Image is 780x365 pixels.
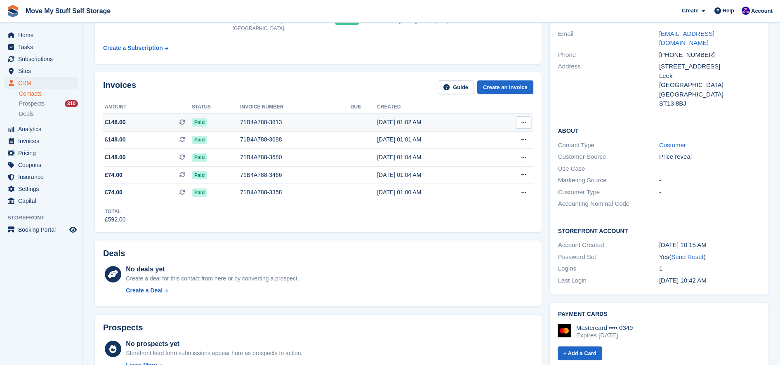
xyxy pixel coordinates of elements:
span: Account [751,7,773,15]
a: Deals [19,110,78,118]
a: Move My Stuff Self Storage [22,4,114,18]
span: Insurance [18,171,68,183]
span: Settings [18,183,68,195]
img: Jade Whetnall [742,7,750,15]
div: Expires [DATE] [576,332,633,339]
div: 71B4A788-3580 [240,153,351,162]
a: Create an Invoice [477,80,533,94]
th: Due [351,101,377,114]
h2: Deals [103,249,125,258]
a: Contacts [19,90,78,98]
div: Customer Source [558,152,659,162]
a: Create a Subscription [103,40,168,56]
th: Created [377,101,489,114]
div: Create a deal for this contact from here or by converting a prospect. [126,274,299,283]
div: [DATE] 01:00 AM [377,188,489,197]
div: [DATE] 01:01 AM [377,135,489,144]
div: - [659,164,760,174]
span: £74.00 [105,188,123,197]
span: Paid [192,153,207,162]
span: Help [723,7,734,15]
div: Phone [558,50,659,60]
span: Deals [19,110,34,118]
a: [EMAIL_ADDRESS][DOMAIN_NAME] [659,30,714,47]
div: [STREET_ADDRESS] [659,62,760,71]
div: [PHONE_NUMBER] [659,50,760,60]
a: Guide [438,80,474,94]
div: No deals yet [126,264,299,274]
a: menu [4,41,78,53]
img: Mastercard Logo [558,324,571,337]
h2: Payment cards [558,311,760,318]
div: Account Created [558,240,659,250]
span: £148.00 [105,135,126,144]
h2: Storefront Account [558,226,760,235]
div: Create a Subscription [103,44,163,52]
a: menu [4,53,78,65]
div: - [659,188,760,197]
a: menu [4,77,78,89]
div: Last Login [558,276,659,285]
a: menu [4,29,78,41]
div: Marketing Source [558,176,659,185]
span: Create [682,7,698,15]
div: [GEOGRAPHIC_DATA] [233,25,335,32]
a: menu [4,195,78,207]
span: Paid [192,171,207,179]
div: [DATE] 01:02 AM [377,118,489,127]
div: Create a Deal [126,286,163,295]
span: Analytics [18,123,68,135]
a: menu [4,65,78,77]
div: Accounting Nominal Code [558,199,659,209]
a: Create a Deal [126,286,299,295]
div: Logins [558,264,659,273]
div: Customer Type [558,188,659,197]
div: - [659,176,760,185]
h2: Prospects [103,323,143,332]
a: Preview store [68,225,78,235]
th: Invoice number [240,101,351,114]
div: Price reveal [659,152,760,162]
div: 1 [659,264,760,273]
div: 71B4A788-3813 [240,118,351,127]
div: Email [558,29,659,48]
div: No prospects yet [126,339,302,349]
div: 310 [65,100,78,107]
div: ST13 8BJ [659,99,760,108]
span: £74.00 [105,171,123,179]
span: Paid [192,136,207,144]
h2: About [558,126,760,134]
div: Storefront lead form submissions appear here as prospects to action. [126,349,302,358]
a: menu [4,123,78,135]
a: menu [4,171,78,183]
span: Capital [18,195,68,207]
a: Send Reset [671,253,703,260]
span: ( ) [669,253,705,260]
span: Paid [192,188,207,197]
div: 71B4A788-3688 [240,135,351,144]
div: £592.00 [105,215,126,224]
a: menu [4,135,78,147]
div: Contact Type [558,141,659,150]
div: Password Set [558,252,659,262]
div: [GEOGRAPHIC_DATA] [659,90,760,99]
div: Total [105,208,126,215]
span: Tasks [18,41,68,53]
div: [DATE] 01:04 AM [377,171,489,179]
span: Home [18,29,68,41]
span: Sites [18,65,68,77]
span: Storefront [7,214,82,222]
div: [GEOGRAPHIC_DATA] [659,80,760,90]
div: Use Case [558,164,659,174]
span: Booking Portal [18,224,68,235]
a: menu [4,159,78,171]
th: Amount [103,101,192,114]
a: Customer [659,141,686,148]
span: Prospects [19,100,45,108]
div: [DATE] 01:04 AM [377,153,489,162]
div: Leek [659,71,760,81]
span: £148.00 [105,118,126,127]
span: Paid [192,118,207,127]
img: stora-icon-8386f47178a22dfd0bd8f6a31ec36ba5ce8667c1dd55bd0f319d3a0aa187defe.svg [7,5,19,17]
div: Yes [659,252,760,262]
